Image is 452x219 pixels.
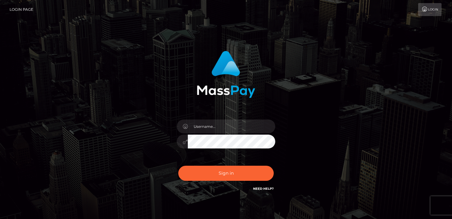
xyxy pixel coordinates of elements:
[418,3,442,16] a: Login
[178,166,274,181] button: Sign in
[188,120,275,133] input: Username...
[253,187,274,191] a: Need Help?
[197,51,255,98] img: MassPay Login
[10,3,33,16] a: Login Page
